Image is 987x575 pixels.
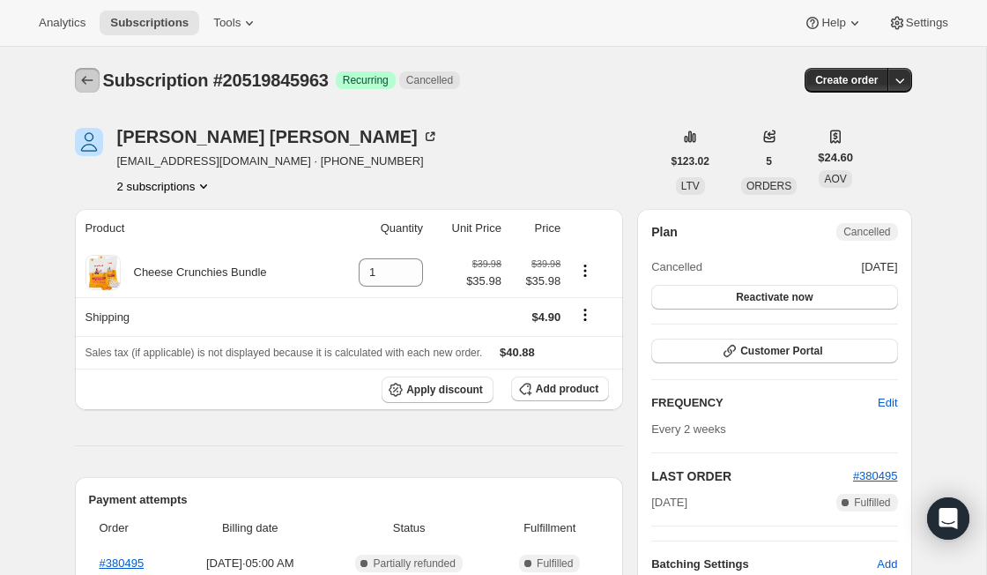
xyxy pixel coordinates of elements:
[651,467,853,485] h2: LAST ORDER
[878,394,897,412] span: Edit
[117,177,213,195] button: Product actions
[740,344,822,358] span: Customer Portal
[531,258,560,269] small: $39.98
[853,467,898,485] button: #380495
[824,173,846,185] span: AOV
[89,509,178,548] th: Order
[651,494,687,512] span: [DATE]
[85,347,483,359] span: Sales tax (if applicable) is not displayed because it is calculated with each new order.
[877,556,897,573] span: Add
[472,258,501,269] small: $39.98
[755,149,783,174] button: 5
[100,11,199,35] button: Subscriptions
[651,556,877,573] h6: Batching Settings
[406,73,453,87] span: Cancelled
[862,258,898,276] span: [DATE]
[382,377,493,403] button: Apply discount
[100,556,145,570] a: #380495
[878,11,959,35] button: Settings
[537,556,573,571] span: Fulfilled
[536,382,598,396] span: Add product
[867,389,908,417] button: Edit
[854,496,890,510] span: Fulfilled
[651,339,897,363] button: Customer Portal
[39,16,85,30] span: Analytics
[428,209,507,248] th: Unit Price
[821,16,845,30] span: Help
[103,71,329,90] span: Subscription #20519845963
[110,16,189,30] span: Subscriptions
[183,519,317,537] span: Billing date
[501,519,598,537] span: Fulfillment
[661,149,720,174] button: $123.02
[511,377,609,401] button: Add product
[793,11,873,35] button: Help
[328,519,491,537] span: Status
[651,258,702,276] span: Cancelled
[331,209,428,248] th: Quantity
[651,223,678,241] h2: Plan
[766,154,772,168] span: 5
[85,255,121,290] img: product img
[500,346,535,359] span: $40.88
[672,154,709,168] span: $123.02
[927,497,969,540] div: Open Intercom Messenger
[651,422,726,436] span: Every 2 weeks
[75,209,331,248] th: Product
[681,180,700,192] span: LTV
[75,68,100,93] button: Subscriptions
[406,383,483,397] span: Apply discount
[213,16,241,30] span: Tools
[815,73,878,87] span: Create order
[532,310,561,324] span: $4.90
[843,225,890,239] span: Cancelled
[183,555,317,572] span: [DATE] · 05:00 AM
[28,11,96,35] button: Analytics
[507,209,566,248] th: Price
[121,264,267,281] div: Cheese Crunchies Bundle
[466,273,501,290] span: $35.98
[805,68,888,93] button: Create order
[512,273,560,290] span: $35.98
[373,556,455,571] span: Partially refunded
[736,290,813,304] span: Reactivate now
[117,153,439,170] span: [EMAIL_ADDRESS][DOMAIN_NAME] · [PHONE_NUMBER]
[651,394,878,412] h2: FREQUENCY
[651,285,897,310] button: Reactivate now
[343,73,389,87] span: Recurring
[746,180,791,192] span: ORDERS
[117,128,439,146] div: [PERSON_NAME] [PERSON_NAME]
[906,16,948,30] span: Settings
[75,128,103,156] span: Nancy Haas
[818,149,853,167] span: $24.60
[89,491,610,509] h2: Payment attempts
[75,297,331,336] th: Shipping
[853,469,898,482] a: #380495
[571,305,599,325] button: Shipping actions
[203,11,269,35] button: Tools
[571,261,599,280] button: Product actions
